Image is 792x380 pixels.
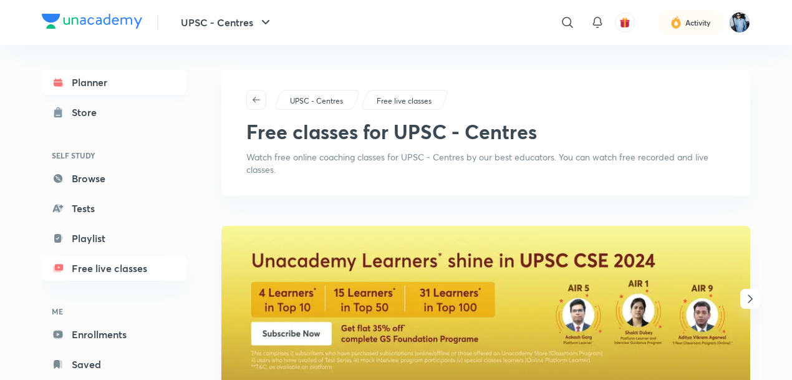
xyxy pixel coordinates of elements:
a: Playlist [42,226,186,251]
h1: Free classes for UPSC - Centres [246,120,537,144]
a: Enrollments [42,322,186,347]
p: Watch free online coaching classes for UPSC - Centres by our best educators. You can watch free r... [246,151,725,176]
a: Planner [42,70,186,95]
a: Saved [42,352,186,377]
a: Store [42,100,186,125]
button: UPSC - Centres [173,10,281,35]
img: activity [670,15,682,30]
img: avatar [619,17,630,28]
h6: ME [42,301,186,322]
h6: SELF STUDY [42,145,186,166]
p: Free live classes [377,95,432,107]
img: Company Logo [42,14,142,29]
a: Tests [42,196,186,221]
a: Company Logo [42,14,142,32]
a: Browse [42,166,186,191]
button: avatar [615,12,635,32]
p: UPSC - Centres [290,95,343,107]
a: Free live classes [375,95,434,107]
a: UPSC - Centres [288,95,345,107]
a: Free live classes [42,256,186,281]
img: Shipu [729,12,750,33]
div: Store [72,105,104,120]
